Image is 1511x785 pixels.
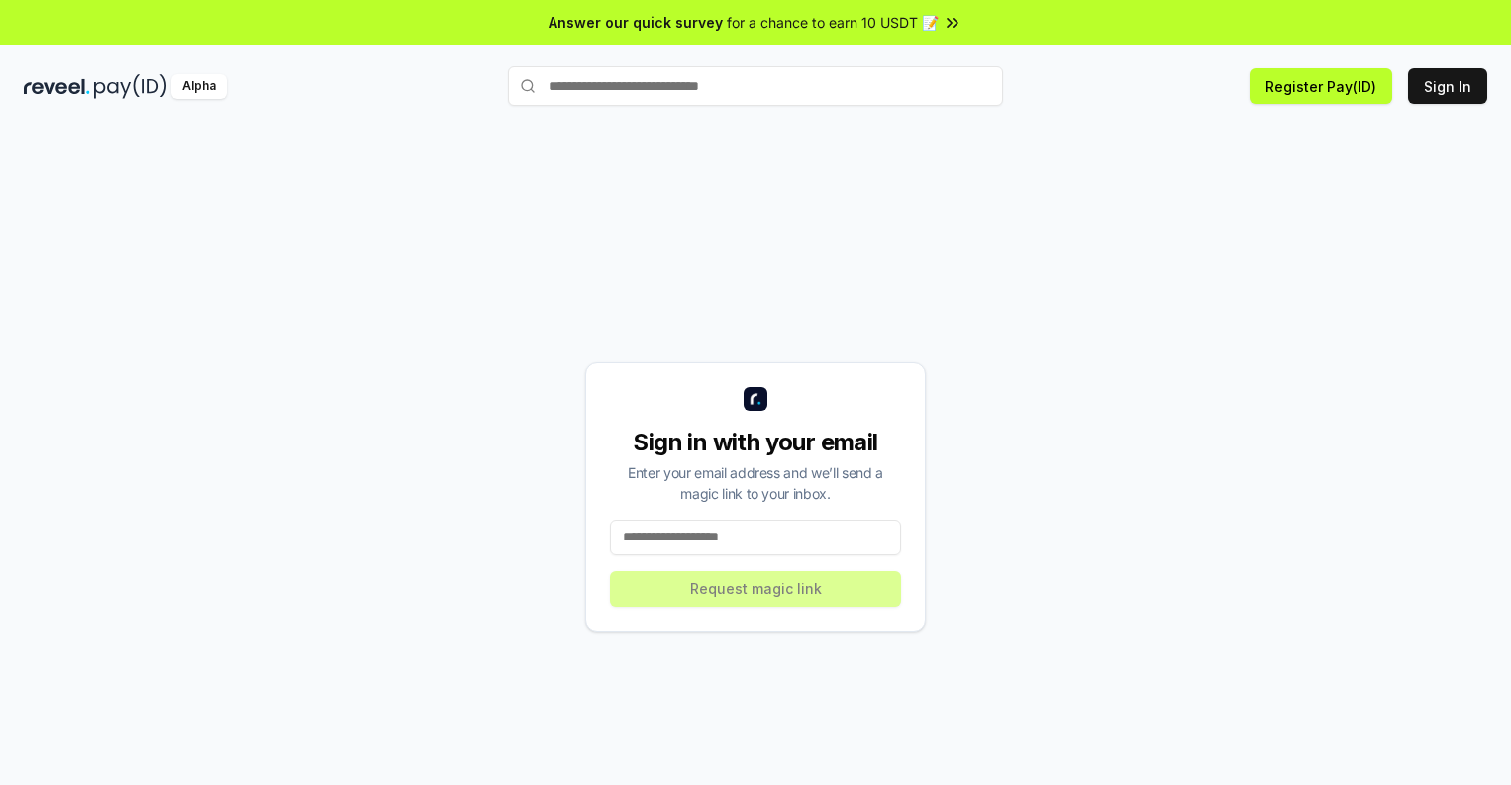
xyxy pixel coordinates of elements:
div: Sign in with your email [610,427,901,458]
button: Sign In [1408,68,1487,104]
div: Enter your email address and we’ll send a magic link to your inbox. [610,462,901,504]
img: reveel_dark [24,74,90,99]
div: Alpha [171,74,227,99]
span: Answer our quick survey [549,12,723,33]
img: pay_id [94,74,167,99]
img: logo_small [744,387,767,411]
span: for a chance to earn 10 USDT 📝 [727,12,939,33]
button: Register Pay(ID) [1250,68,1392,104]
